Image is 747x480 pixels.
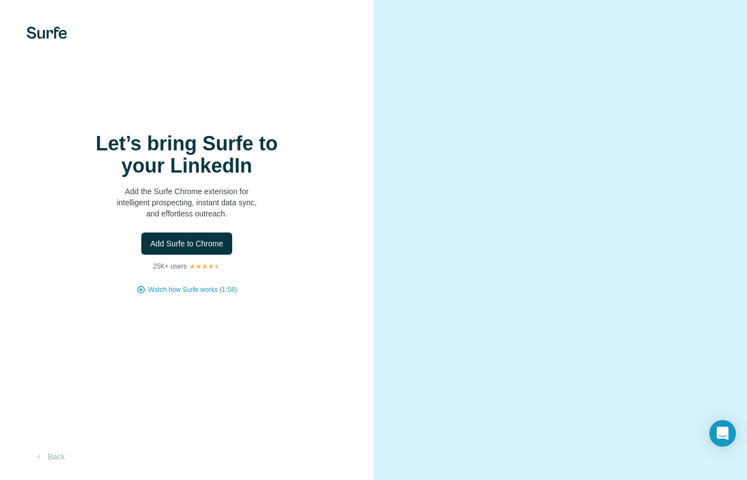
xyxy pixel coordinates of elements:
[150,238,223,249] span: Add Surfe to Chrome
[141,233,232,255] button: Add Surfe to Chrome
[76,186,298,219] p: Add the Surfe Chrome extension for intelligent prospecting, instant data sync, and effortless out...
[709,420,736,447] div: Open Intercom Messenger
[148,285,237,295] button: Watch how Surfe works (1:58)
[189,263,221,270] img: Rating Stars
[27,27,67,39] img: Surfe's logo
[76,133,298,177] h1: Let’s bring Surfe to your LinkedIn
[153,261,187,271] p: 25K+ users
[27,447,73,467] button: Back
